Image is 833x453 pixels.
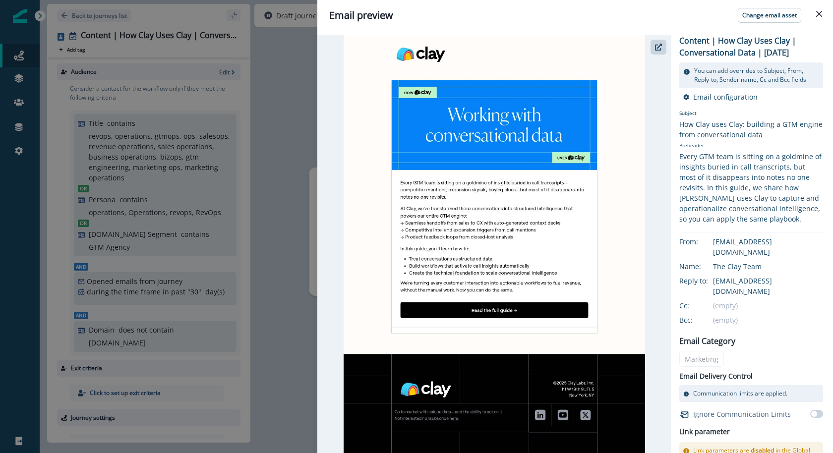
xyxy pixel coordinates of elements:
p: Communication limits are applied. [693,389,787,398]
p: Preheader [679,140,823,151]
img: email asset unavailable [344,35,646,453]
p: Change email asset [742,12,797,19]
p: Ignore Communication Limits [693,409,791,419]
p: Content | How Clay Uses Clay | Conversational Data | [DATE] [679,35,823,58]
button: Change email asset [738,8,801,23]
div: Every GTM team is sitting on a goldmine of insights buried in call transcripts, but most of it di... [679,151,823,224]
div: Reply to: [679,276,729,286]
div: Email preview [329,8,821,23]
p: Subject [679,110,823,119]
div: Bcc: [679,315,729,325]
div: [EMAIL_ADDRESS][DOMAIN_NAME] [713,236,823,257]
p: You can add overrides to Subject, From, Reply-to, Sender name, Cc and Bcc fields [694,66,819,84]
div: (empty) [713,300,823,311]
div: How Clay uses Clay: building a GTM engine from conversational data [679,119,823,140]
div: (empty) [713,315,823,325]
p: Email Category [679,335,735,347]
div: Cc: [679,300,729,311]
h2: Link parameter [679,426,730,438]
div: Name: [679,261,729,272]
button: Close [811,6,827,22]
div: The Clay Team [713,261,823,272]
div: From: [679,236,729,247]
p: Email Delivery Control [679,371,753,381]
p: Email configuration [693,92,758,102]
button: Email configuration [683,92,758,102]
div: [EMAIL_ADDRESS][DOMAIN_NAME] [713,276,823,296]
